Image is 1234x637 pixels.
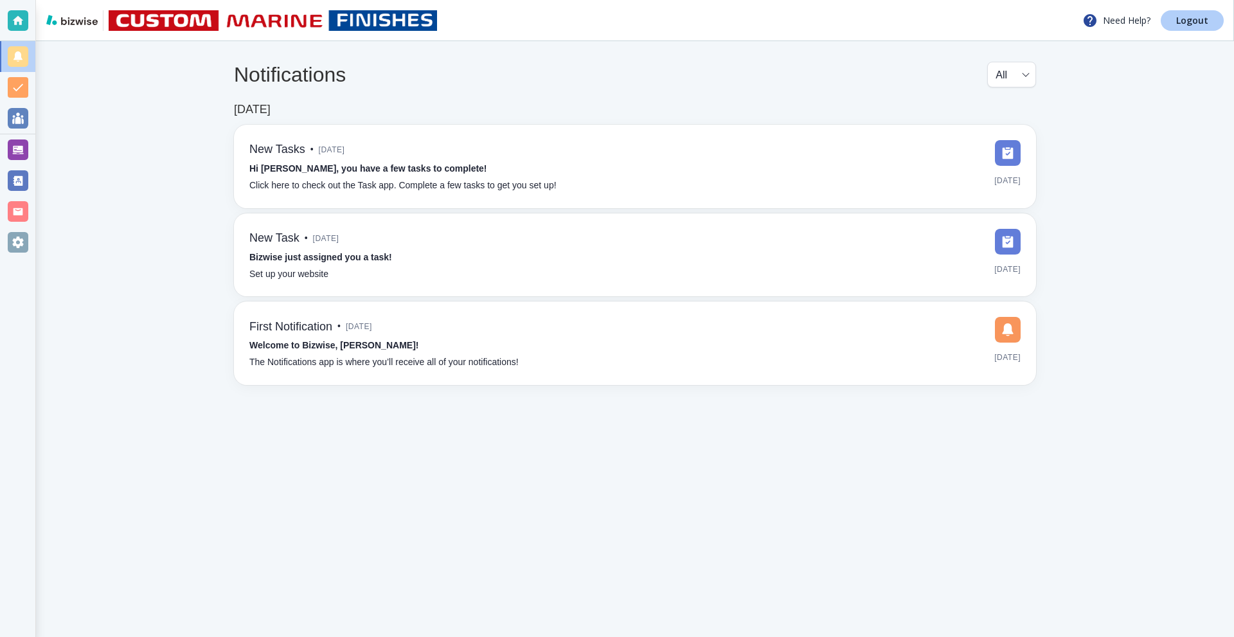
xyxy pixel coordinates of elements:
h6: First Notification [249,320,332,334]
strong: Welcome to Bizwise, [PERSON_NAME]! [249,340,418,350]
a: New Tasks•[DATE]Hi [PERSON_NAME], you have a few tasks to complete!Click here to check out the Ta... [234,125,1036,208]
span: [DATE] [313,229,339,248]
a: New Task•[DATE]Bizwise just assigned you a task!Set up your website[DATE] [234,213,1036,297]
div: All [996,62,1028,87]
img: DashboardSidebarTasks.svg [995,140,1021,166]
span: [DATE] [994,171,1021,190]
img: DashboardSidebarNotification.svg [995,317,1021,343]
p: The Notifications app is where you’ll receive all of your notifications! [249,355,519,370]
h6: New Task [249,231,300,246]
p: Need Help? [1082,13,1150,28]
p: • [310,143,314,157]
span: [DATE] [994,260,1021,279]
p: Set up your website [249,267,328,282]
img: DashboardSidebarTasks.svg [995,229,1021,255]
h4: Notifications [234,62,346,87]
p: Logout [1176,16,1208,25]
span: [DATE] [319,140,345,159]
h6: [DATE] [234,103,271,117]
img: bizwise [46,15,98,25]
span: [DATE] [994,348,1021,367]
p: • [305,231,308,246]
h6: New Tasks [249,143,305,157]
a: Logout [1161,10,1224,31]
strong: Bizwise just assigned you a task! [249,252,392,262]
strong: Hi [PERSON_NAME], you have a few tasks to complete! [249,163,487,174]
p: • [337,319,341,334]
a: First Notification•[DATE]Welcome to Bizwise, [PERSON_NAME]!The Notifications app is where you’ll ... [234,301,1036,385]
span: [DATE] [346,317,372,336]
p: Click here to check out the Task app. Complete a few tasks to get you set up! [249,179,557,193]
img: Custom Marine Finishes [109,10,437,31]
